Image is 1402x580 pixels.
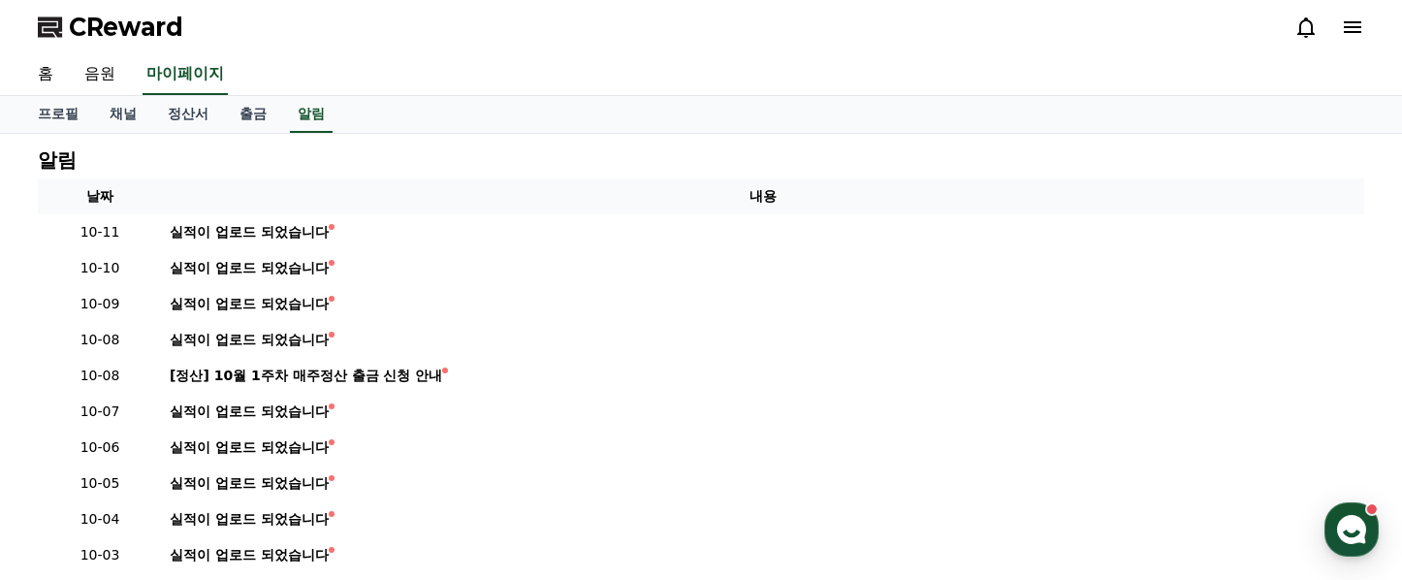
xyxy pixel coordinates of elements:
[162,178,1364,214] th: 내용
[250,419,372,467] a: 설정
[38,12,183,43] a: CReward
[46,402,154,422] p: 10-07
[143,54,228,95] a: 마이페이지
[38,178,162,214] th: 날짜
[46,366,154,386] p: 10-08
[6,419,128,467] a: 홈
[38,149,77,171] h4: 알림
[170,222,329,242] div: 실적이 업로드 되었습니다
[152,96,224,133] a: 정산서
[69,54,131,95] a: 음원
[46,222,154,242] p: 10-11
[94,96,152,133] a: 채널
[46,437,154,458] p: 10-06
[61,448,73,464] span: 홈
[22,96,94,133] a: 프로필
[170,222,1356,242] a: 실적이 업로드 되었습니다
[170,437,329,458] div: 실적이 업로드 되었습니다
[46,473,154,494] p: 10-05
[170,545,1356,565] a: 실적이 업로드 되었습니다
[290,96,333,133] a: 알림
[46,258,154,278] p: 10-10
[46,509,154,530] p: 10-04
[170,258,1356,278] a: 실적이 업로드 되었습니다
[170,294,1356,314] a: 실적이 업로드 되었습니다
[170,258,329,278] div: 실적이 업로드 되었습니다
[224,96,282,133] a: 출금
[170,545,329,565] div: 실적이 업로드 되었습니다
[300,448,323,464] span: 설정
[46,294,154,314] p: 10-09
[170,509,1356,530] a: 실적이 업로드 되었습니다
[46,545,154,565] p: 10-03
[69,12,183,43] span: CReward
[170,509,329,530] div: 실적이 업로드 되었습니다
[170,473,329,494] div: 실적이 업로드 되었습니다
[170,294,329,314] div: 실적이 업로드 되었습니다
[170,330,1356,350] a: 실적이 업로드 되었습니다
[170,402,329,422] div: 실적이 업로드 되었습니다
[177,449,201,465] span: 대화
[128,419,250,467] a: 대화
[170,473,1356,494] a: 실적이 업로드 되었습니다
[170,366,442,386] div: [정산] 10월 1주차 매주정산 출금 신청 안내
[22,54,69,95] a: 홈
[46,330,154,350] p: 10-08
[170,402,1356,422] a: 실적이 업로드 되었습니다
[170,437,1356,458] a: 실적이 업로드 되었습니다
[170,330,329,350] div: 실적이 업로드 되었습니다
[170,366,1356,386] a: [정산] 10월 1주차 매주정산 출금 신청 안내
